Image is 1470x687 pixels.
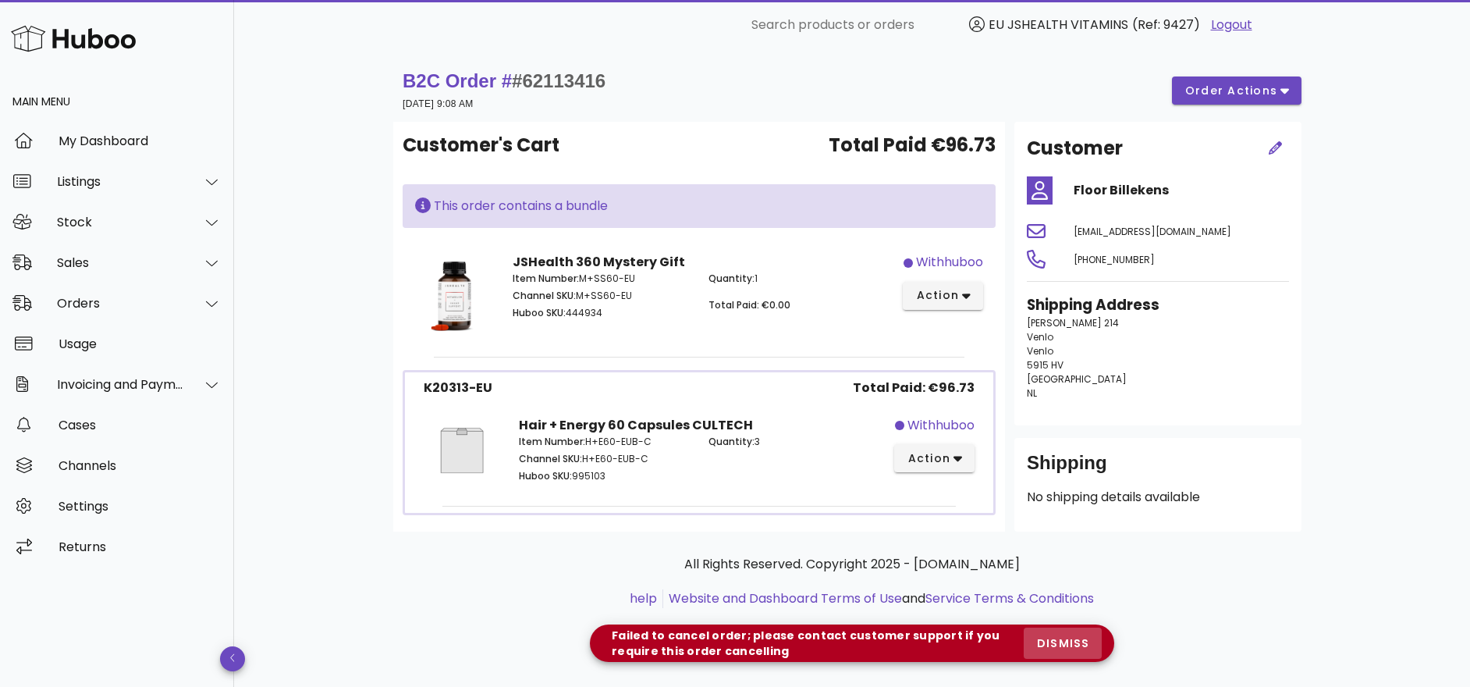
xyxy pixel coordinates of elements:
[1027,372,1127,386] span: [GEOGRAPHIC_DATA]
[1211,16,1252,34] a: Logout
[513,272,690,286] p: M+SS60-EU
[11,22,136,55] img: Huboo Logo
[57,377,184,392] div: Invoicing and Payments
[1027,330,1053,343] span: Venlo
[59,336,222,351] div: Usage
[1184,83,1278,99] span: order actions
[1036,635,1089,652] span: dismiss
[513,289,690,303] p: M+SS60-EU
[519,452,582,465] span: Channel SKU:
[1027,386,1037,400] span: NL
[59,418,222,432] div: Cases
[59,133,222,148] div: My Dashboard
[1074,225,1231,238] span: [EMAIL_ADDRESS][DOMAIN_NAME]
[1027,358,1063,372] span: 5915 HV
[57,174,184,189] div: Listings
[708,298,790,311] span: Total Paid: €0.00
[1027,316,1119,329] span: [PERSON_NAME] 214
[403,70,605,91] strong: B2C Order #
[602,628,1024,659] div: Failed to cancel order; please contact customer support if you require this order cancelling
[403,98,474,109] small: [DATE] 9:08 AM
[708,272,886,286] p: 1
[1172,77,1301,105] button: order actions
[1027,134,1123,162] h2: Customer
[708,435,879,449] p: 3
[903,282,983,310] button: action
[415,253,494,336] img: Product Image
[708,272,755,285] span: Quantity:
[1074,253,1155,266] span: [PHONE_NUMBER]
[853,379,975,397] span: Total Paid: €96.73
[406,555,1298,574] p: All Rights Reserved. Copyright 2025 - [DOMAIN_NAME]
[513,272,579,285] span: Item Number:
[925,589,1094,607] a: Service Terms & Conditions
[59,458,222,473] div: Channels
[1027,294,1289,316] h3: Shipping Address
[57,215,184,230] div: Stock
[513,306,690,320] p: 444934
[59,539,222,554] div: Returns
[513,289,576,302] span: Channel SKU:
[1027,488,1289,507] p: No shipping details available
[519,435,690,449] p: H+E60-EUB-C
[403,131,559,159] span: Customer's Cart
[59,499,222,514] div: Settings
[424,379,492,397] div: K20313-EU
[512,70,605,91] span: #62113416
[415,197,983,215] div: This order contains a bundle
[519,416,753,434] strong: Hair + Energy 60 Capsules CULTECH
[708,435,755,448] span: Quantity:
[519,469,572,482] span: Huboo SKU:
[1024,628,1102,659] button: dismiss
[424,416,500,486] img: Product Image
[829,131,996,159] span: Total Paid €96.73
[513,253,685,271] strong: JSHealth 360 Mystery Gift
[1132,16,1200,34] span: (Ref: 9427)
[1027,450,1289,488] div: Shipping
[669,589,902,607] a: Website and Dashboard Terms of Use
[915,287,959,304] span: action
[916,253,983,272] div: withhuboo
[894,444,975,472] button: action
[519,435,585,448] span: Item Number:
[57,255,184,270] div: Sales
[630,589,657,607] a: help
[907,450,950,467] span: action
[519,452,690,466] p: H+E60-EUB-C
[1074,181,1289,200] h4: Floor Billekens
[663,589,1094,608] li: and
[907,416,975,435] div: withhuboo
[519,469,690,483] p: 995103
[1027,344,1053,358] span: Venlo
[513,306,566,319] span: Huboo SKU:
[989,16,1128,34] span: EU JSHEALTH VITAMINS
[57,296,184,311] div: Orders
